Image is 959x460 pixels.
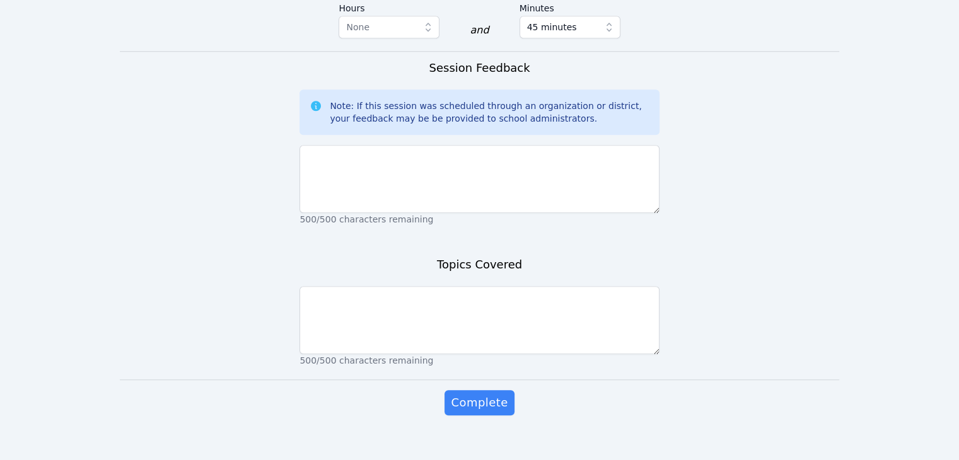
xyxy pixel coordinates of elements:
button: None [339,16,439,38]
p: 500/500 characters remaining [299,213,659,226]
span: Complete [451,394,508,411]
span: 45 minutes [527,20,577,35]
div: and [470,23,489,38]
h3: Session Feedback [429,59,530,77]
div: Note: If this session was scheduled through an organization or district, your feedback may be be ... [330,100,649,125]
button: Complete [445,390,514,415]
h3: Topics Covered [437,256,522,273]
span: None [346,22,369,32]
p: 500/500 characters remaining [299,354,659,367]
button: 45 minutes [520,16,620,38]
